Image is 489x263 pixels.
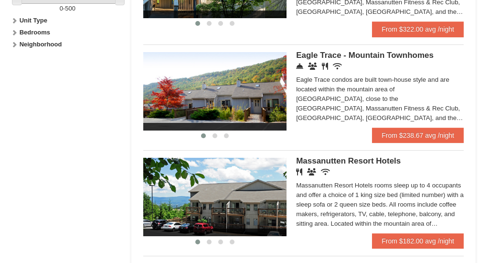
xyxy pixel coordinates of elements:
[372,22,464,37] a: From $322.00 avg /night
[296,168,302,175] i: Restaurant
[372,128,464,143] a: From $238.67 avg /night
[372,233,464,249] a: From $182.00 avg /night
[20,41,62,48] strong: Neighborhood
[65,5,75,12] span: 500
[296,75,464,123] div: Eagle Trace condos are built town-house style and are located within the mountain area of [GEOGRA...
[333,63,342,70] i: Wireless Internet (free)
[308,63,317,70] i: Conference Facilities
[60,5,63,12] span: 0
[296,51,434,60] span: Eagle Trace - Mountain Townhomes
[20,17,47,24] strong: Unit Type
[296,181,464,229] div: Massanutten Resort Hotels rooms sleep up to 4 occupants and offer a choice of 1 king size bed (li...
[322,63,328,70] i: Restaurant
[20,29,50,36] strong: Bedrooms
[296,63,303,70] i: Concierge Desk
[321,168,330,175] i: Wireless Internet (free)
[307,168,316,175] i: Banquet Facilities
[296,156,401,165] span: Massanutten Resort Hotels
[13,4,122,13] label: -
